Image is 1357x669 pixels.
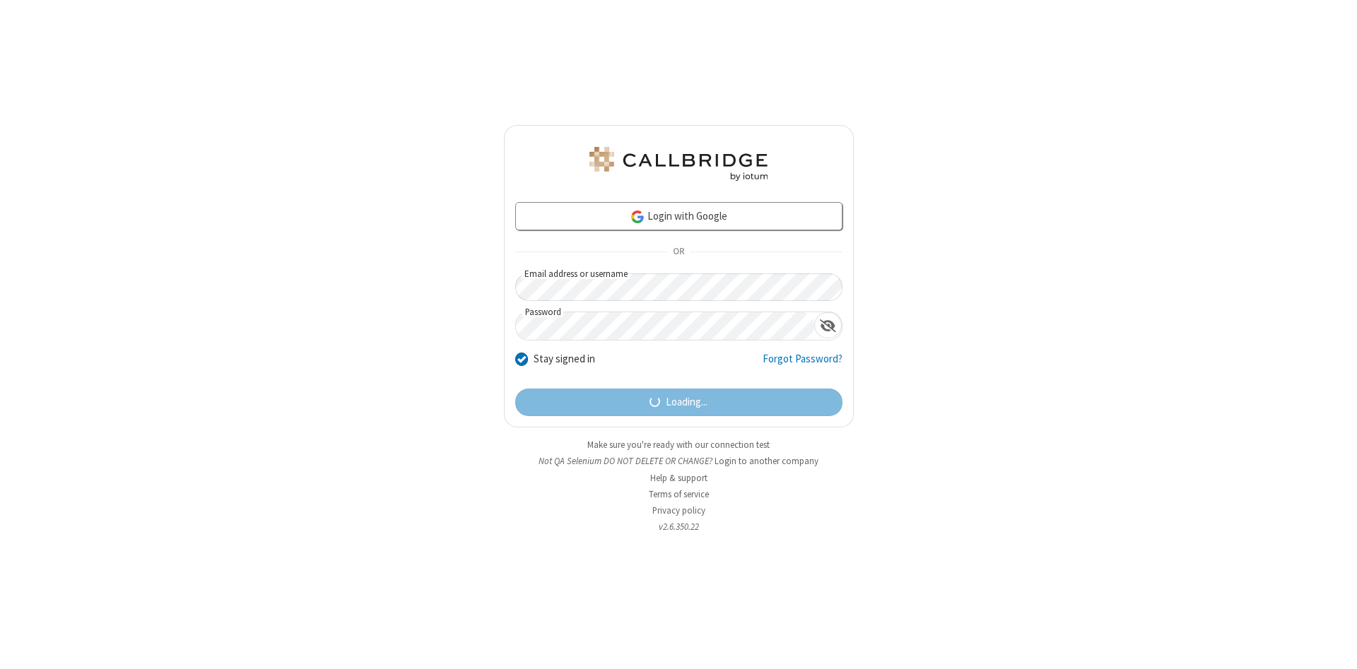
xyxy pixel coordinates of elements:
a: Login with Google [515,202,842,230]
a: Forgot Password? [763,351,842,378]
li: v2.6.350.22 [504,520,854,533]
a: Terms of service [649,488,709,500]
input: Password [516,312,814,340]
a: Help & support [650,472,707,484]
div: Show password [814,312,842,338]
button: Login to another company [715,454,818,468]
label: Stay signed in [534,351,595,367]
a: Make sure you're ready with our connection test [587,439,770,451]
input: Email address or username [515,273,842,301]
button: Loading... [515,389,842,417]
img: QA Selenium DO NOT DELETE OR CHANGE [587,147,770,181]
a: Privacy policy [652,504,705,516]
img: google-icon.png [630,209,645,225]
span: Loading... [666,394,707,410]
li: Not QA Selenium DO NOT DELETE OR CHANGE? [504,454,854,468]
span: OR [667,242,690,262]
